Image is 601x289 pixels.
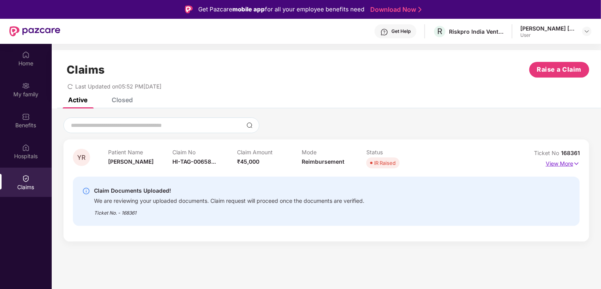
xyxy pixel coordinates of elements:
div: We are reviewing your uploaded documents. Claim request will proceed once the documents are verif... [94,195,364,204]
span: redo [67,83,73,90]
img: Logo [185,5,193,13]
img: svg+xml;base64,PHN2ZyBpZD0iSG9tZSIgeG1sbnM9Imh0dHA6Ly93d3cudzMub3JnLzIwMDAvc3ZnIiB3aWR0aD0iMjAiIG... [22,51,30,59]
img: svg+xml;base64,PHN2ZyBpZD0iSGVscC0zMngzMiIgeG1sbnM9Imh0dHA6Ly93d3cudzMub3JnLzIwMDAvc3ZnIiB3aWR0aD... [380,28,388,36]
span: R [437,27,442,36]
p: View More [546,157,580,168]
img: svg+xml;base64,PHN2ZyBpZD0iRHJvcGRvd24tMzJ4MzIiIHhtbG5zPSJodHRwOi8vd3d3LnczLm9yZy8yMDAwL3N2ZyIgd2... [584,28,590,34]
img: New Pazcare Logo [9,26,60,36]
div: User [520,32,575,38]
img: svg+xml;base64,PHN2ZyB4bWxucz0iaHR0cDovL3d3dy53My5vcmcvMjAwMC9zdmciIHdpZHRoPSIxNyIgaGVpZ2h0PSIxNy... [573,159,580,168]
button: Raise a Claim [529,62,589,78]
span: [PERSON_NAME] [108,158,154,165]
div: IR Raised [374,159,396,167]
span: Reimbursement [302,158,344,165]
div: Active [68,96,87,104]
div: Ticket No. - 168361 [94,204,364,217]
span: Ticket No [534,150,561,156]
h1: Claims [67,63,105,76]
img: svg+xml;base64,PHN2ZyBpZD0iSW5mby0yMHgyMCIgeG1sbnM9Imh0dHA6Ly93d3cudzMub3JnLzIwMDAvc3ZnIiB3aWR0aD... [82,187,90,195]
div: Closed [112,96,133,104]
span: YR [78,154,86,161]
div: Riskpro India Ventures Private Limited [449,28,504,35]
img: svg+xml;base64,PHN2ZyB3aWR0aD0iMjAiIGhlaWdodD0iMjAiIHZpZXdCb3g9IjAgMCAyMCAyMCIgZmlsbD0ibm9uZSIgeG... [22,82,30,90]
span: Last Updated on 05:52 PM[DATE] [75,83,161,90]
span: 168361 [561,150,580,156]
div: Get Help [391,28,411,34]
p: Mode [302,149,366,155]
p: Status [366,149,431,155]
p: Patient Name [108,149,173,155]
a: Download Now [370,5,419,14]
strong: mobile app [232,5,265,13]
span: HI-TAG-00658... [173,158,216,165]
div: [PERSON_NAME] [PERSON_NAME] [520,25,575,32]
img: svg+xml;base64,PHN2ZyBpZD0iSG9zcGl0YWxzIiB4bWxucz0iaHR0cDovL3d3dy53My5vcmcvMjAwMC9zdmciIHdpZHRoPS... [22,144,30,152]
div: Get Pazcare for all your employee benefits need [198,5,364,14]
div: Claim Documents Uploaded! [94,186,364,195]
img: svg+xml;base64,PHN2ZyBpZD0iU2VhcmNoLTMyeDMyIiB4bWxucz0iaHR0cDovL3d3dy53My5vcmcvMjAwMC9zdmciIHdpZH... [246,122,253,128]
span: ₹45,000 [237,158,259,165]
p: Claim No [173,149,237,155]
p: Claim Amount [237,149,302,155]
img: svg+xml;base64,PHN2ZyBpZD0iQ2xhaW0iIHhtbG5zPSJodHRwOi8vd3d3LnczLm9yZy8yMDAwL3N2ZyIgd2lkdGg9IjIwIi... [22,175,30,182]
img: Stroke [418,5,422,14]
img: svg+xml;base64,PHN2ZyBpZD0iQmVuZWZpdHMiIHhtbG5zPSJodHRwOi8vd3d3LnczLm9yZy8yMDAwL3N2ZyIgd2lkdGg9Ij... [22,113,30,121]
span: Raise a Claim [537,65,582,74]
